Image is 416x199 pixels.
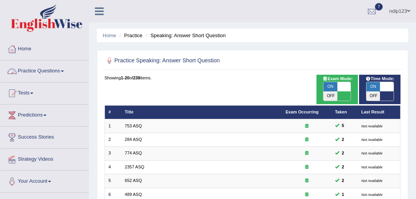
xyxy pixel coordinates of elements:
[323,82,337,91] span: ON
[366,82,380,91] span: ON
[105,75,401,81] div: Showing of items.
[361,165,383,169] small: Not Available
[0,171,89,190] a: Your Account
[133,75,140,80] b: 238
[285,123,328,129] div: Exam occurring question
[125,137,142,142] a: 284 ASQ
[105,133,121,146] td: 2
[105,160,121,174] td: 4
[358,105,401,119] th: Last Result
[285,110,318,114] a: Exam Occurring
[366,91,380,101] span: OFF
[144,32,226,39] li: Speaking: Answer Short Question
[105,147,121,160] td: 3
[0,127,89,146] a: Success Stories
[339,177,347,184] span: You can still take this question
[375,3,383,10] span: 7
[125,192,142,197] a: 489 ASQ
[285,137,328,143] div: Exam occurring question
[331,105,358,119] th: Taken
[339,150,347,157] span: You can still take this question
[121,105,282,119] th: Title
[121,75,129,80] b: 1-20
[361,151,383,155] small: Not Available
[105,119,121,133] td: 1
[0,82,89,102] a: Tests
[105,105,121,119] th: #
[105,174,121,188] td: 5
[285,178,328,184] div: Exam occurring question
[339,191,347,198] span: You can still take this question
[0,149,89,168] a: Strategy Videos
[285,150,328,156] div: Exam occurring question
[103,33,116,38] a: Home
[0,38,89,58] a: Home
[125,165,144,169] a: 2357 ASQ
[316,75,358,104] div: Show exams occurring in exams
[361,178,383,183] small: Not Available
[361,192,383,197] small: Not Available
[285,164,328,170] div: Exam occurring question
[323,91,337,101] span: OFF
[339,164,347,171] span: You can still take this question
[320,75,355,82] span: Exam Mode:
[125,178,142,183] a: 652 ASQ
[285,192,328,198] div: Exam occurring question
[125,151,142,155] a: 774 ASQ
[125,124,142,128] a: 753 ASQ
[361,137,383,142] small: Not Available
[361,124,383,128] small: Not Available
[105,56,288,66] h2: Practice Speaking: Answer Short Question
[339,122,347,129] span: You can still take this question
[0,105,89,124] a: Predictions
[339,136,347,143] span: You can still take this question
[363,75,397,82] span: Time Mode:
[117,32,142,39] li: Practice
[0,60,89,80] a: Practice Questions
